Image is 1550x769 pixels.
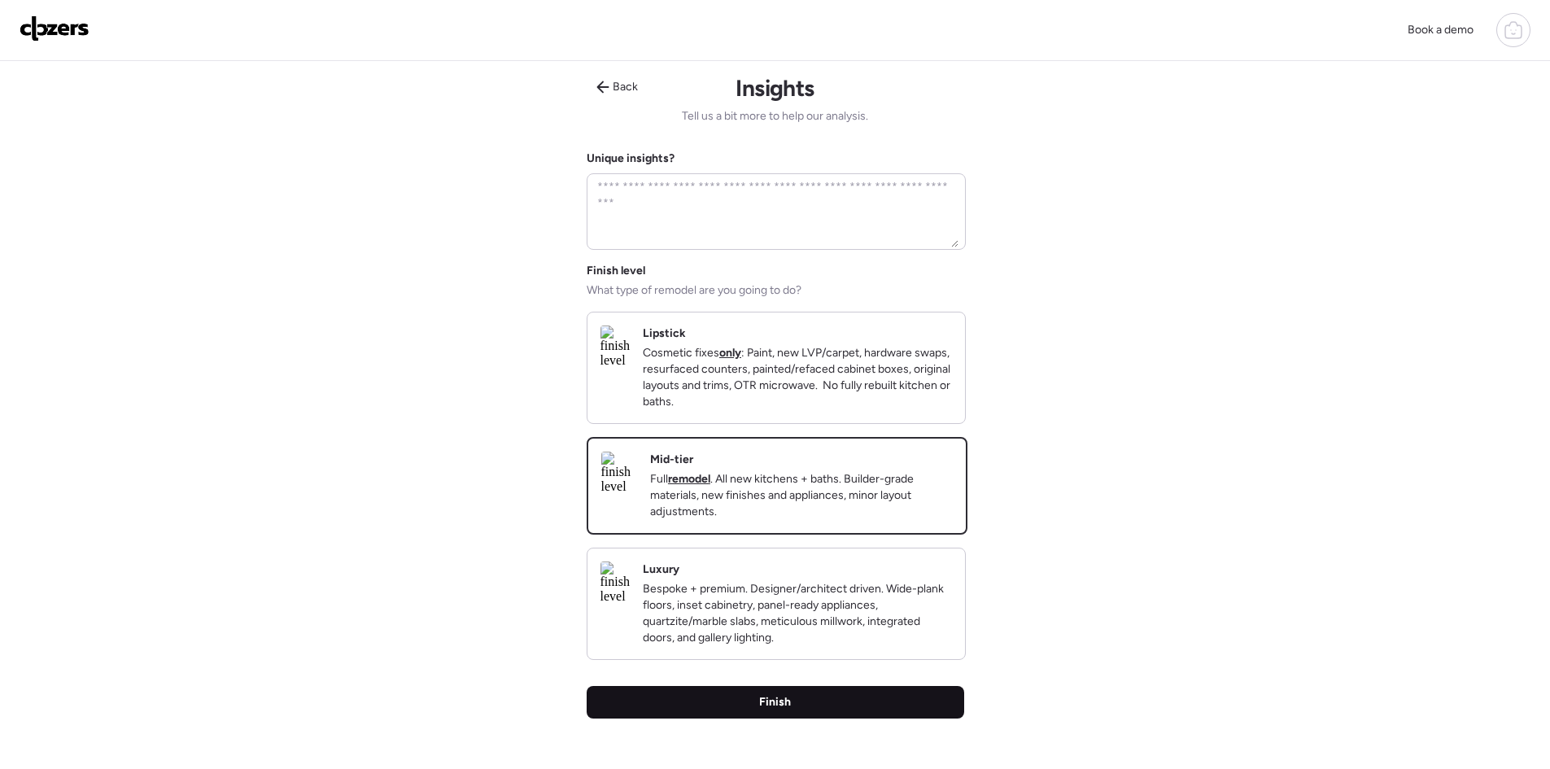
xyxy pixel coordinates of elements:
h2: Luxury [643,561,679,578]
p: Cosmetic fixes : Paint, new LVP/carpet, hardware swaps, resurfaced counters, painted/refaced cabi... [643,345,952,410]
img: finish level [601,452,637,494]
strong: only [719,346,741,360]
h2: Mid-tier [650,452,693,468]
p: Bespoke + premium. Designer/architect driven. Wide-plank floors, inset cabinetry, panel-ready app... [643,581,952,646]
h1: Insights [736,74,814,102]
span: What type of remodel are you going to do? [587,282,801,299]
span: Finish level [587,263,645,279]
p: Full . All new kitchens + baths. Builder-grade materials, new finishes and appliances, minor layo... [650,471,953,520]
img: finish level [600,561,630,604]
span: Book a demo [1408,23,1474,37]
span: Back [613,79,638,95]
label: Unique insights? [587,151,675,165]
h2: Lipstick [643,326,686,342]
img: Logo [20,15,90,42]
strong: remodel [668,472,710,486]
span: Tell us a bit more to help our analysis. [682,108,868,125]
span: Finish [759,694,791,710]
img: finish level [600,326,630,368]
